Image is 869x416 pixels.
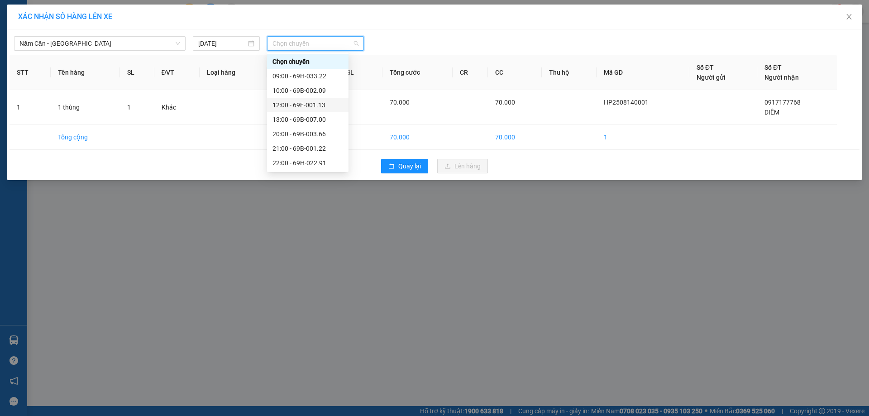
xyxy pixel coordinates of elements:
span: DIỄM [764,109,779,116]
span: Số ĐT [764,64,782,71]
span: 0917177768 [764,99,801,106]
th: Tên hàng [51,55,120,90]
span: Quay lại [398,161,421,171]
td: Tổng cộng [51,125,120,150]
div: 13:00 - 69B-007.00 [272,115,343,124]
div: 12:00 - 69E-001.13 [272,100,343,110]
th: ĐVT [154,55,200,90]
span: Năm Căn - Sài Gòn [19,37,180,50]
span: Người gửi [697,74,726,81]
th: Loại hàng [200,55,267,90]
button: uploadLên hàng [437,159,488,173]
div: 10:00 - 69B-002.09 [272,86,343,96]
span: close [845,13,853,20]
th: CC [488,55,542,90]
span: XÁC NHẬN SỐ HÀNG LÊN XE [18,12,112,21]
span: Số ĐT [697,64,714,71]
th: Mã GD [597,55,689,90]
th: SL [120,55,154,90]
span: 70.000 [495,99,515,106]
span: HP2508140001 [604,99,649,106]
div: 09:00 - 69H-033.22 [272,71,343,81]
div: 20:00 - 69B-003.66 [272,129,343,139]
td: 70.000 [382,125,453,150]
td: Khác [154,90,200,125]
span: Người nhận [764,74,799,81]
th: Tổng cước [382,55,453,90]
input: 14/08/2025 [198,38,246,48]
div: Chọn chuyến [267,54,349,69]
th: Thu hộ [542,55,597,90]
td: 1 [597,125,689,150]
td: 1 thùng [51,90,120,125]
th: STT [10,55,51,90]
span: 70.000 [390,99,410,106]
td: 1 [10,90,51,125]
span: 1 [127,104,131,111]
div: 22:00 - 69H-022.91 [272,158,343,168]
th: CR [453,55,488,90]
th: Tổng SL [324,55,382,90]
span: Chọn chuyến [272,37,358,50]
button: rollbackQuay lại [381,159,428,173]
button: Close [836,5,862,30]
td: 1 [324,125,382,150]
div: 21:00 - 69B-001.22 [272,143,343,153]
div: Chọn chuyến [272,57,343,67]
span: rollback [388,163,395,170]
td: 70.000 [488,125,542,150]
